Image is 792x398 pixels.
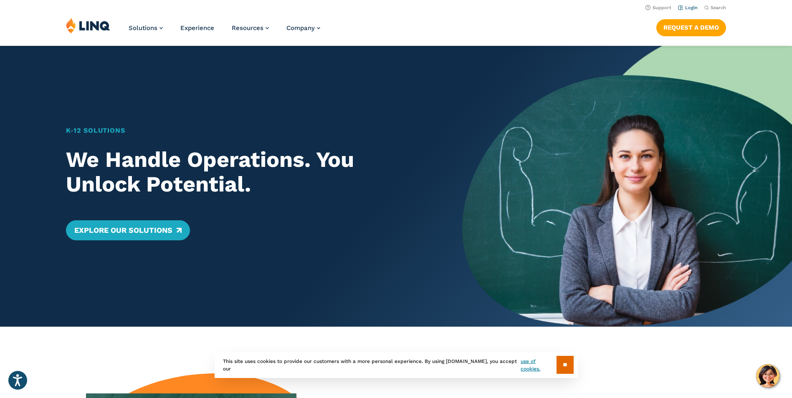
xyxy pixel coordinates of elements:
[656,19,726,36] a: Request a Demo
[521,358,556,373] a: use of cookies.
[129,24,157,32] span: Solutions
[66,18,110,33] img: LINQ | K‑12 Software
[645,5,671,10] a: Support
[215,352,578,378] div: This site uses cookies to provide our customers with a more personal experience. By using [DOMAIN...
[656,18,726,36] nav: Button Navigation
[66,126,430,136] h1: K‑12 Solutions
[66,220,190,240] a: Explore Our Solutions
[129,24,163,32] a: Solutions
[756,364,779,388] button: Hello, have a question? Let’s chat.
[711,5,726,10] span: Search
[286,24,315,32] span: Company
[129,18,320,45] nav: Primary Navigation
[232,24,269,32] a: Resources
[462,46,792,327] img: Home Banner
[704,5,726,11] button: Open Search Bar
[678,5,698,10] a: Login
[66,147,430,197] h2: We Handle Operations. You Unlock Potential.
[180,24,214,32] a: Experience
[286,24,320,32] a: Company
[232,24,263,32] span: Resources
